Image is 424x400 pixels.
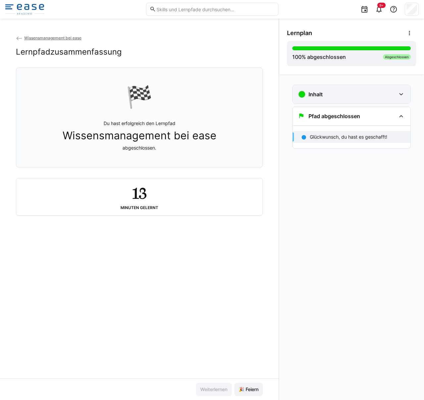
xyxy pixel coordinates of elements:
[126,84,153,110] div: 🏁
[308,91,323,98] h3: Inhalt
[379,3,384,7] span: 9+
[234,383,263,396] button: 🎉 Feiern
[16,35,81,40] a: Wissensmanagement bei ease
[199,386,228,393] span: Weiterlernen
[292,54,302,60] span: 100
[292,53,346,61] div: % abgeschlossen
[238,386,259,393] span: 🎉 Feiern
[287,29,312,37] span: Lernplan
[24,35,81,40] span: Wissensmanagement bei ease
[63,120,216,151] p: Du hast erfolgreich den Lernpfad abgeschlossen.
[310,134,387,140] p: Glückwunsch, du hast es geschafft!
[16,47,122,57] h2: Lernpfadzusammenfassung
[383,54,411,60] div: Abgeschlossen
[196,383,232,396] button: Weiterlernen
[63,129,216,142] span: Wissensmanagement bei ease
[132,184,147,203] h2: 13
[308,113,360,119] h3: Pfad abgeschlossen
[120,205,158,210] div: Minuten gelernt
[156,6,274,12] input: Skills und Lernpfade durchsuchen…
